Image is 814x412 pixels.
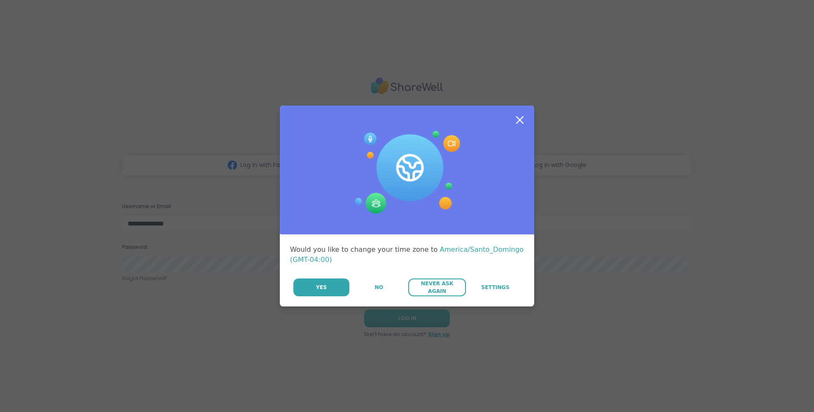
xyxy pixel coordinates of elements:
[408,278,466,296] button: Never Ask Again
[316,284,327,291] span: Yes
[375,284,383,291] span: No
[481,284,510,291] span: Settings
[354,131,460,214] img: Session Experience
[293,278,349,296] button: Yes
[467,278,524,296] a: Settings
[413,280,461,295] span: Never Ask Again
[290,245,524,265] div: Would you like to change your time zone to
[350,278,407,296] button: No
[290,245,524,264] span: America/Santo_Domingo (GMT-04:00)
